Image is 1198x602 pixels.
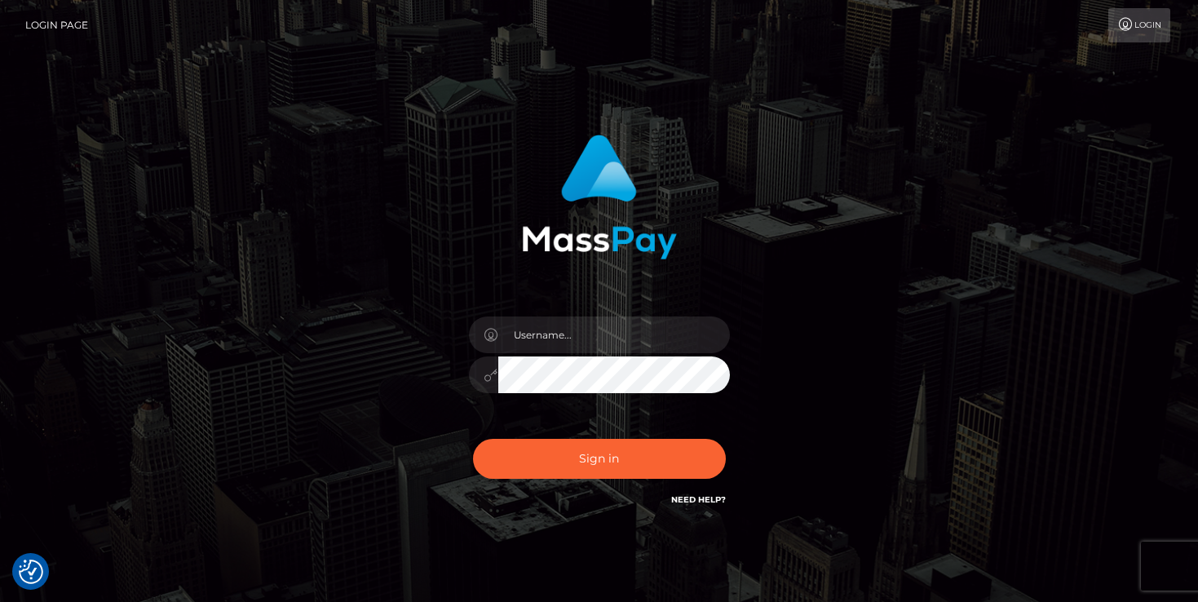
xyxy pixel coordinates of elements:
[522,135,677,259] img: MassPay Login
[671,494,726,505] a: Need Help?
[498,316,730,353] input: Username...
[19,560,43,584] button: Consent Preferences
[1108,8,1170,42] a: Login
[473,439,726,479] button: Sign in
[19,560,43,584] img: Revisit consent button
[25,8,88,42] a: Login Page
